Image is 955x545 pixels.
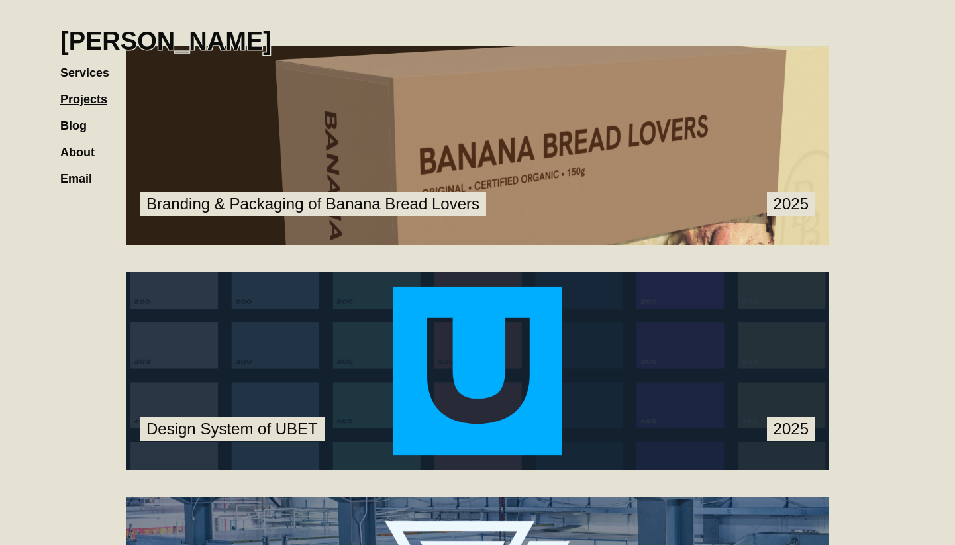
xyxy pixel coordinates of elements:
a: home [60,13,272,56]
a: About [60,132,108,159]
a: Services [60,53,123,79]
h1: [PERSON_NAME] [60,26,272,56]
a: Projects [60,79,121,106]
a: Email [60,159,105,185]
a: Blog [60,106,100,132]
